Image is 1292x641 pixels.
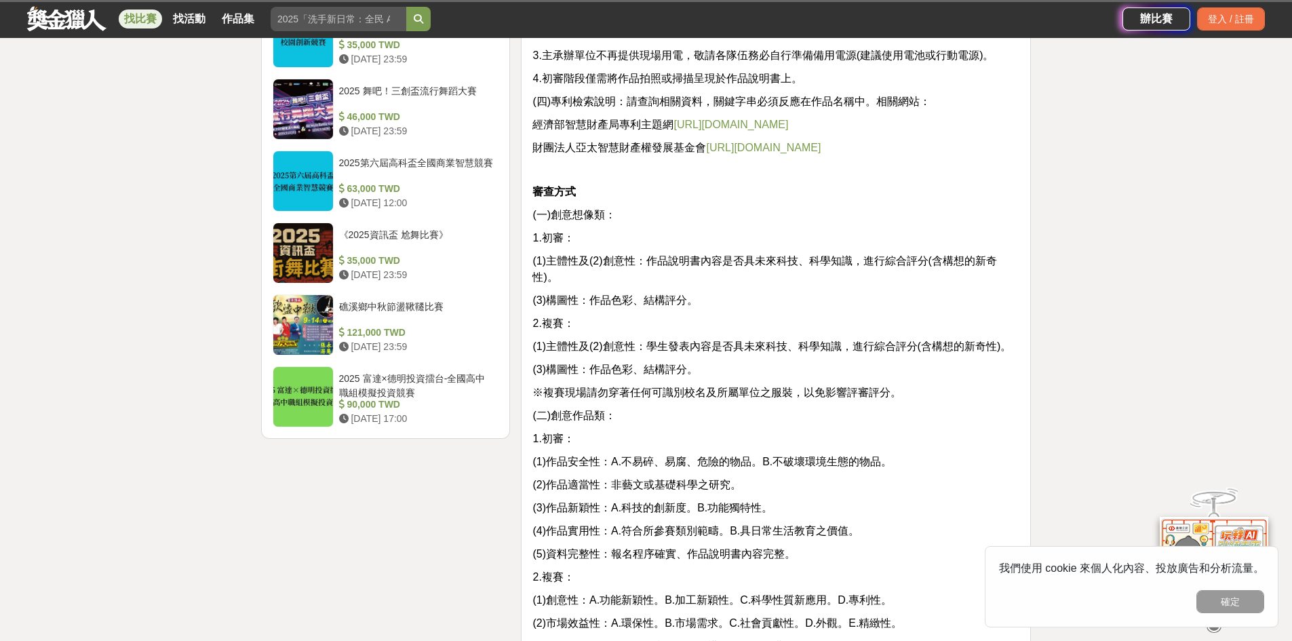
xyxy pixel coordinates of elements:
[339,124,494,138] div: [DATE] 23:59
[532,119,788,130] span: 經濟部智慧財產局專利主題網
[1197,7,1265,31] div: 登入 / 註冊
[339,397,494,412] div: 90,000 TWD
[532,317,574,329] span: 2.複賽：
[119,9,162,28] a: 找比賽
[532,364,698,375] span: (3)構圖性：作品色彩、結構評分。
[339,228,494,254] div: 《2025資訊盃 尬舞比賽》
[273,79,499,140] a: 2025 舞吧！三創盃流行舞蹈大賽 46,000 TWD [DATE] 23:59
[273,294,499,355] a: 礁溪鄉中秋節盪鞦韆比賽 121,000 TWD [DATE] 23:59
[532,433,574,444] span: 1.初審：
[339,52,494,66] div: [DATE] 23:59
[339,326,494,340] div: 121,000 TWD
[271,7,406,31] input: 2025「洗手新日常：全民 ALL IN」洗手歌全台徵選
[532,548,796,560] span: (5)資料完整性：報名程序確實、作品說明書內容完整。
[706,142,821,153] a: [URL][DOMAIN_NAME]
[532,410,616,421] span: (二)創意作品類：
[339,182,494,196] div: 63,000 TWD
[1122,7,1190,31] a: 辦比賽
[339,300,494,326] div: 礁溪鄉中秋節盪鞦韆比賽
[532,525,859,537] span: (4)作品實用性：A.符合所參賽類別範疇。B.具日常生活教育之價值。
[1160,516,1268,606] img: d2146d9a-e6f6-4337-9592-8cefde37ba6b.png
[532,232,574,244] span: 1.初審：
[532,294,698,306] span: (3)構圖性：作品色彩、結構評分。
[339,156,494,182] div: 2025第六屆高科盃全國商業智慧競賽
[532,617,902,629] span: (2)市場效益性：A.環保性。B.市場需求。C.社會貢獻性。D.外觀。E.精緻性。
[339,110,494,124] div: 46,000 TWD
[532,255,996,283] span: (1)主體性及(2)創意性：作品說明書內容是否具未來科技、科學知識，進行綜合評分(含構想的新奇性)。
[532,142,821,153] span: 財團法人亞太智慧財產權發展基金會
[339,372,494,397] div: 2025 富達×德明投資擂台-全國高中職組模擬投資競賽
[532,209,616,220] span: (一)創意想像類：
[339,254,494,268] div: 35,000 TWD
[1196,590,1264,613] button: 確定
[532,594,892,606] span: (1)創意性：A.功能新穎性。B.加工新穎性。C.科學性質新應用。D.專利性。
[339,340,494,354] div: [DATE] 23:59
[532,341,1011,352] span: (1)主體性及(2)創意性：學生發表內容是否具未來科技、科學知識，進行綜合評分(含構想的新奇性)。
[532,502,772,513] span: (3)作品新穎性：A.科技的創新度。B.功能獨特性。
[532,571,574,583] span: 2.複賽：
[532,479,741,490] span: (2)作品適當性：非藝文或基礎科學之研究。
[532,186,576,197] strong: 審查方式
[216,9,260,28] a: 作品集
[339,84,494,110] div: 2025 舞吧！三創盃流行舞蹈大賽
[339,38,494,52] div: 35,000 TWD
[273,366,499,427] a: 2025 富達×德明投資擂台-全國高中職組模擬投資競賽 90,000 TWD [DATE] 17:00
[673,119,788,130] a: [URL][DOMAIN_NAME]
[339,268,494,282] div: [DATE] 23:59
[273,222,499,284] a: 《2025資訊盃 尬舞比賽》 35,000 TWD [DATE] 23:59
[339,412,494,426] div: [DATE] 17:00
[532,73,802,84] span: 4.初審階段僅需將作品拍照或掃描呈現於作品說明書上。
[999,562,1264,574] span: 我們使用 cookie 來個人化內容、投放廣告和分析流量。
[532,456,892,467] span: (1)作品安全性：A.不易碎、易腐、危險的物品。B.不破壞環境生態的物品。
[532,387,901,398] span: ※複賽現場請勿穿著任何可識別校名及所屬單位之服裝，以免影響評審評分。
[532,96,931,107] span: (四)專利檢索說明：請查詢相關資料，關鍵字串必須反應在作品名稱中。相關網站：
[532,50,994,61] span: 3.主承辦單位不再提供現場用電，敬請各隊伍務必自行準備備用電源(建議使用電池或行動電源)。
[339,196,494,210] div: [DATE] 12:00
[273,151,499,212] a: 2025第六屆高科盃全國商業智慧競賽 63,000 TWD [DATE] 12:00
[168,9,211,28] a: 找活動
